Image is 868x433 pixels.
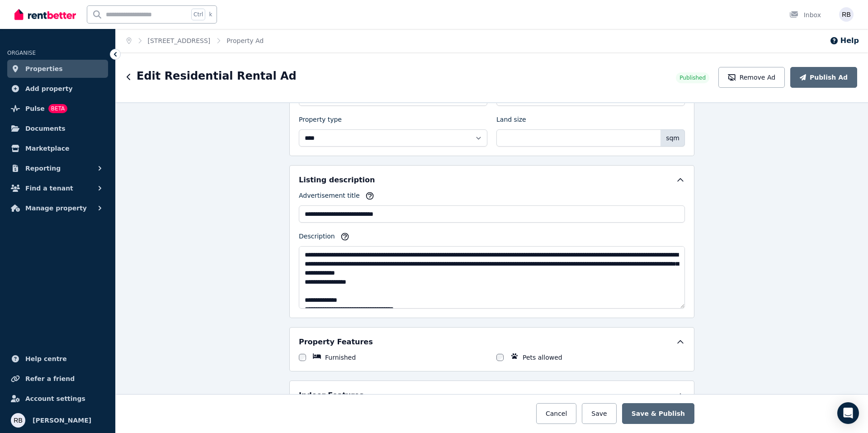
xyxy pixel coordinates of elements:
[33,415,91,426] span: [PERSON_NAME]
[25,163,61,174] span: Reporting
[25,393,85,404] span: Account settings
[25,123,66,134] span: Documents
[299,390,363,401] h5: Indoor Features
[137,69,297,83] h1: Edit Residential Rental Ad
[7,370,108,388] a: Refer a friend
[226,37,264,44] a: Property Ad
[11,413,25,428] img: Russell bain
[25,103,45,114] span: Pulse
[25,373,75,384] span: Refer a friend
[299,115,342,128] label: Property type
[48,104,67,113] span: BETA
[25,183,73,194] span: Find a tenant
[790,67,857,88] button: Publish Ad
[7,60,108,78] a: Properties
[7,350,108,368] a: Help centre
[582,403,616,424] button: Save
[299,232,335,244] label: Description
[7,80,108,98] a: Add property
[7,390,108,408] a: Account settings
[191,9,205,20] span: Ctrl
[14,8,76,21] img: RentBetter
[839,7,854,22] img: Russell bain
[718,67,785,88] button: Remove Ad
[622,403,694,424] button: Save & Publish
[7,50,36,56] span: ORGANISE
[299,337,373,347] h5: Property Features
[830,35,859,46] button: Help
[7,119,108,138] a: Documents
[837,402,859,424] div: Open Intercom Messenger
[523,353,562,362] label: Pets allowed
[7,100,108,118] a: PulseBETA
[325,353,356,362] label: Furnished
[7,159,108,177] button: Reporting
[25,63,63,74] span: Properties
[789,10,821,19] div: Inbox
[299,191,360,204] label: Advertisement title
[7,179,108,197] button: Find a tenant
[209,11,212,18] span: k
[25,203,87,214] span: Manage property
[25,83,73,94] span: Add property
[679,74,706,81] span: Published
[148,37,211,44] a: [STREET_ADDRESS]
[25,143,69,154] span: Marketplace
[299,175,375,186] h5: Listing description
[7,199,108,217] button: Manage property
[536,403,576,424] button: Cancel
[7,139,108,157] a: Marketplace
[25,353,67,364] span: Help centre
[496,115,526,128] label: Land size
[116,29,274,52] nav: Breadcrumb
